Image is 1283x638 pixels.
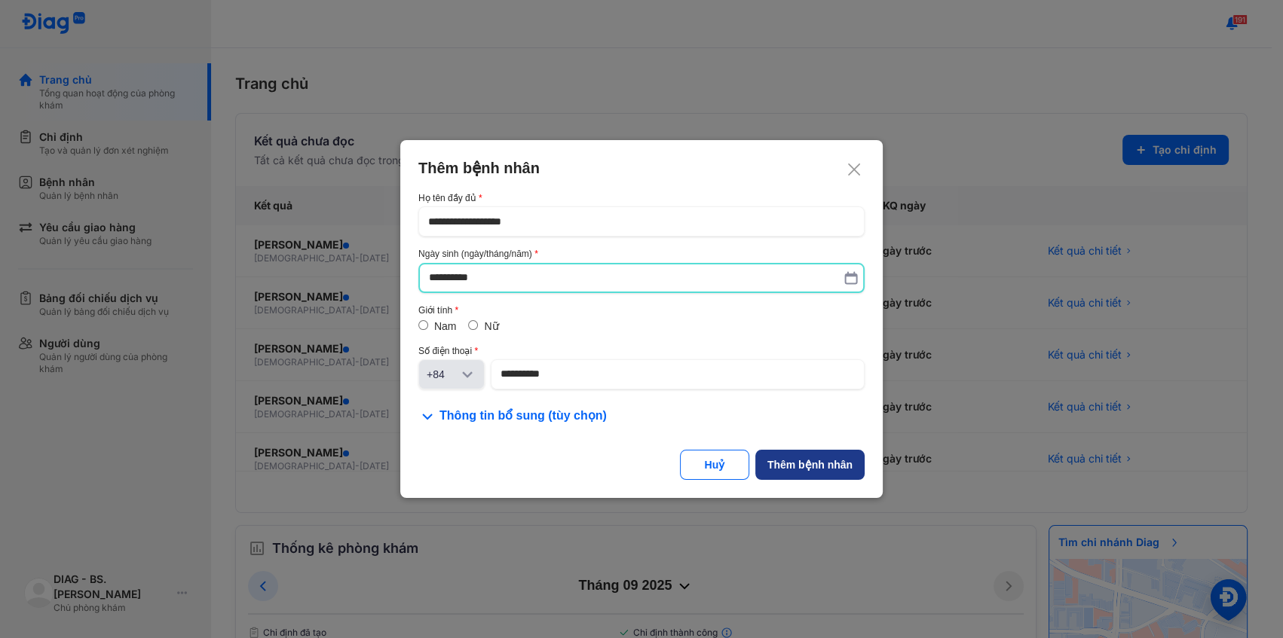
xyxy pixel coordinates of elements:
div: Họ tên đầy đủ [418,193,865,203]
label: Nữ [484,320,498,332]
div: Số điện thoại [418,346,865,356]
label: Nam [434,320,457,332]
div: Thêm bệnh nhân [418,158,865,178]
div: Thêm bệnh nhân [767,457,853,472]
span: Thông tin bổ sung (tùy chọn) [439,408,607,426]
div: Ngày sinh (ngày/tháng/năm) [418,249,865,259]
div: Giới tính [418,305,865,316]
button: Huỷ [680,450,749,480]
div: +84 [427,367,458,382]
button: Thêm bệnh nhân [755,450,865,480]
